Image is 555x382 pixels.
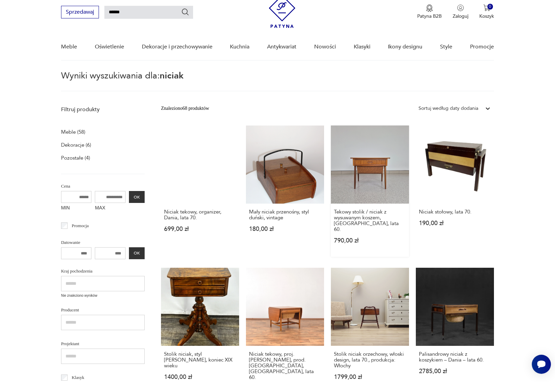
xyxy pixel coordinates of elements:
[61,6,99,18] button: Sprzedawaj
[160,70,184,82] span: niciak
[419,209,491,215] h3: Niciak stołowy, lata 70.
[129,247,145,259] button: OK
[161,126,239,257] a: Niciak tekowy, organizer, Dania, lata 70.Niciak tekowy, organizer, Dania, lata 70.699,00 zł
[354,34,370,60] a: Klasyki
[334,209,406,232] h3: Tekowy stolik / niciak z wysuwanym koszem, [GEOGRAPHIC_DATA], lata 60.
[419,351,491,363] h3: Palisandrowy niciak z koszykiem – Dania – lata 60.
[417,4,442,19] a: Ikona medaluPatyna B2B
[479,13,494,19] p: Koszyk
[164,351,236,369] h3: Stolik niciak, styl [PERSON_NAME], koniec XIX wieku
[249,226,321,232] p: 180,00 zł
[61,72,494,91] p: Wyniki wyszukiwania dla:
[164,374,236,380] p: 1400,00 zł
[95,203,126,214] label: MAX
[417,4,442,19] button: Patyna B2B
[61,140,91,150] a: Dekoracje (6)
[388,34,422,60] a: Ikony designu
[61,306,145,314] p: Producent
[249,209,321,221] h3: Mały niciak przenośny, styl duński, vintage
[61,267,145,275] p: Kraj pochodzenia
[61,182,145,190] p: Cena
[419,220,491,226] p: 190,00 zł
[246,126,324,257] a: Mały niciak przenośny, styl duński, vintageMały niciak przenośny, styl duński, vintage180,00 zł
[417,13,442,19] p: Patyna B2B
[61,153,90,163] a: Pozostałe (4)
[334,238,406,244] p: 790,00 zł
[331,126,409,257] a: Tekowy stolik / niciak z wysuwanym koszem, Norwegia, lata 60.Tekowy stolik / niciak z wysuwanym k...
[419,368,491,374] p: 2785,00 zł
[457,4,464,11] img: Ikonka użytkownika
[164,209,236,221] h3: Niciak tekowy, organizer, Dania, lata 70.
[230,34,249,60] a: Kuchnia
[419,105,478,112] div: Sortuj według daty dodania
[426,4,433,12] img: Ikona medalu
[181,8,189,16] button: Szukaj
[453,13,468,19] p: Zaloguj
[249,351,321,380] h3: Niciak tekowy, proj. [PERSON_NAME], prod. [GEOGRAPHIC_DATA], [GEOGRAPHIC_DATA], lata 60.
[72,222,89,230] p: Promocja
[129,191,145,203] button: OK
[416,126,494,257] a: Niciak stołowy, lata 70.Niciak stołowy, lata 70.190,00 zł
[61,293,145,298] p: Nie znaleziono wyników
[470,34,494,60] a: Promocje
[72,374,84,381] p: Klasyk
[487,4,493,10] div: 0
[61,106,145,113] p: Filtruj produkty
[61,127,85,137] a: Meble (58)
[164,226,236,232] p: 699,00 zł
[314,34,336,60] a: Nowości
[142,34,213,60] a: Dekoracje i przechowywanie
[453,4,468,19] button: Zaloguj
[479,4,494,19] button: 0Koszyk
[532,355,551,374] iframe: Smartsupp widget button
[334,374,406,380] p: 1799,00 zł
[95,34,124,60] a: Oświetlenie
[61,239,145,246] p: Datowanie
[267,34,296,60] a: Antykwariat
[61,10,99,15] a: Sprzedawaj
[334,351,406,369] h3: Stolik niciak orzechowy, włoski design, lata 70., produkcja: Włochy
[483,4,490,11] img: Ikona koszyka
[61,34,77,60] a: Meble
[61,340,145,348] p: Projektant
[61,203,92,214] label: MIN
[440,34,452,60] a: Style
[161,105,209,112] div: Znaleziono 68 produktów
